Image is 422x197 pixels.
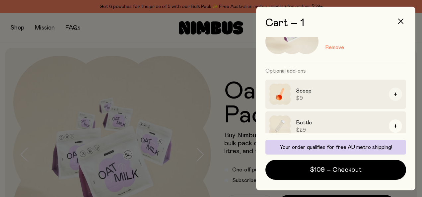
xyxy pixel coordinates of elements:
[296,119,384,127] h3: Bottle
[269,144,402,151] p: Your order qualifies for free AU metro shipping!
[296,95,384,101] span: $9
[265,62,406,80] h3: Optional add-ons
[265,17,406,29] h2: Cart – 1
[325,43,344,51] button: Remove
[296,87,384,95] h3: Scoop
[265,160,406,180] button: $109 – Checkout
[310,165,362,174] span: $109 – Checkout
[296,127,384,133] span: $29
